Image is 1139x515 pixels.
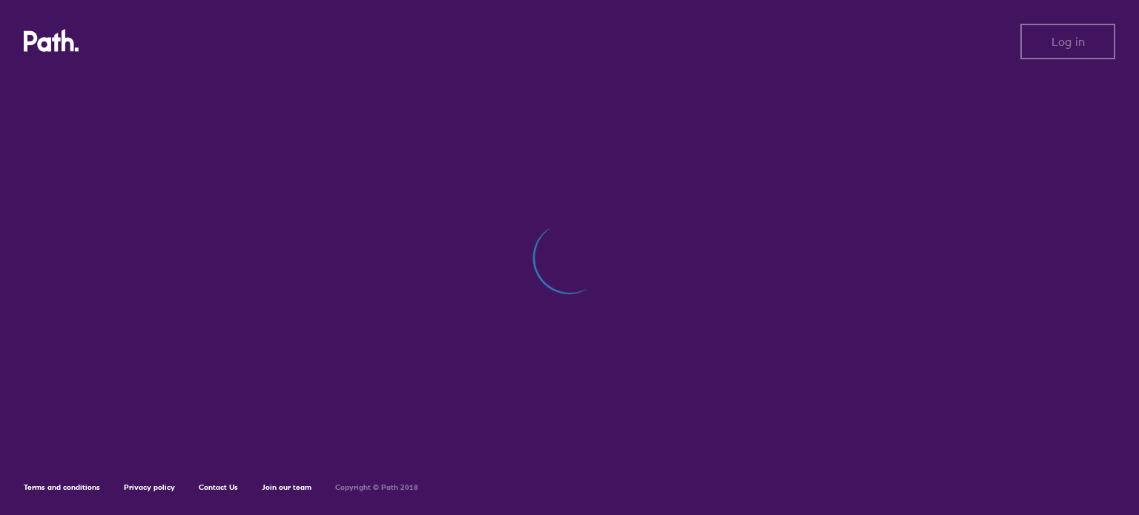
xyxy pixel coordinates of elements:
[199,482,238,492] a: Contact Us
[24,482,100,492] a: Terms and conditions
[1051,35,1085,48] span: Log in
[335,483,418,492] h6: Copyright © Path 2018
[262,482,311,492] a: Join our team
[1020,24,1115,59] button: Log in
[124,482,175,492] a: Privacy policy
